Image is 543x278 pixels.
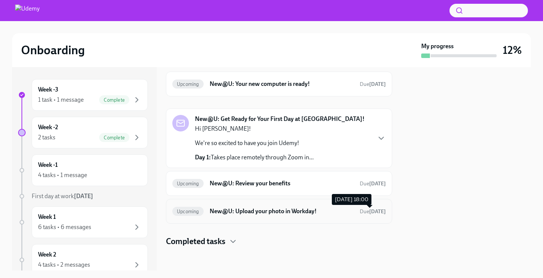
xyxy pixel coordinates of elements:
[195,125,314,133] p: Hi [PERSON_NAME]!
[360,180,386,187] span: Due
[195,139,314,147] p: We're so excited to have you join Udemy!
[172,181,204,186] span: Upcoming
[369,208,386,215] strong: [DATE]
[172,209,204,214] span: Upcoming
[18,117,148,148] a: Week -22 tasksComplete
[74,192,93,200] strong: [DATE]
[99,135,129,141] span: Complete
[166,236,392,247] div: Completed tasks
[32,192,93,200] span: First day at work
[172,81,204,87] span: Upcoming
[421,42,454,50] strong: My progress
[38,96,84,104] div: 1 task • 1 message
[18,79,148,111] a: Week -31 task • 1 messageComplete
[360,81,386,87] span: Due
[369,180,386,187] strong: [DATE]
[172,177,386,189] a: UpcomingNew@U: Review your benefitsDue[DATE]
[18,154,148,186] a: Week -14 tasks • 1 message
[369,81,386,87] strong: [DATE]
[38,251,56,259] h6: Week 2
[360,81,386,88] span: September 20th, 2025 21:00
[38,161,58,169] h6: Week -1
[38,171,87,179] div: 4 tasks • 1 message
[195,154,211,161] strong: Day 1:
[21,43,85,58] h2: Onboarding
[38,133,55,142] div: 2 tasks
[18,244,148,276] a: Week 24 tasks • 2 messages
[172,205,386,217] a: UpcomingNew@U: Upload your photo in Workday!Due[DATE]
[210,179,354,188] h6: New@U: Review your benefits
[166,236,225,247] h4: Completed tasks
[210,207,354,215] h6: New@U: Upload your photo in Workday!
[172,78,386,90] a: UpcomingNew@U: Your new computer is ready!Due[DATE]
[18,192,148,200] a: First day at work[DATE]
[195,115,365,123] strong: New@U: Get Ready for Your First Day at [GEOGRAPHIC_DATA]!
[18,206,148,238] a: Week 16 tasks • 6 messages
[15,5,40,17] img: Udemy
[360,208,386,215] span: Due
[38,223,91,231] div: 6 tasks • 6 messages
[99,97,129,103] span: Complete
[503,43,522,57] h3: 12%
[38,123,58,131] h6: Week -2
[195,153,314,162] p: Takes place remotely through Zoom in...
[210,80,354,88] h6: New@U: Your new computer is ready!
[38,86,58,94] h6: Week -3
[38,261,90,269] div: 4 tasks • 2 messages
[38,213,56,221] h6: Week 1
